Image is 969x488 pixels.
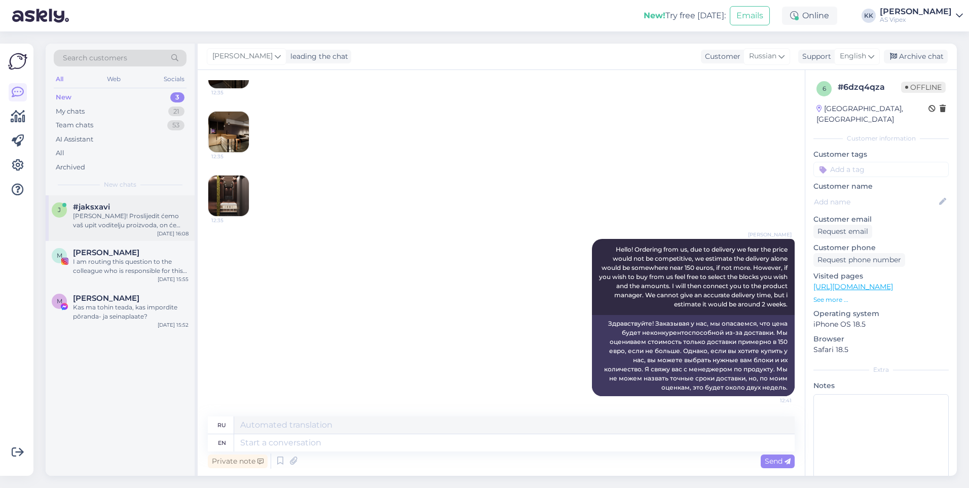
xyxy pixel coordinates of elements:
div: Extra [813,365,949,374]
div: [DATE] 15:52 [158,321,189,329]
div: Customer information [813,134,949,143]
div: [DATE] 16:08 [157,230,189,237]
p: Operating system [813,308,949,319]
p: Browser [813,334,949,344]
b: New! [644,11,665,20]
span: [PERSON_NAME] [212,51,273,62]
span: j [58,206,61,214]
span: Hello! Ordering from us, due to delivery we fear the price would not be competitive, we estimate ... [599,246,789,308]
p: iPhone OS 18.5 [813,319,949,330]
p: See more ... [813,295,949,304]
p: Customer name [813,181,949,192]
img: Askly Logo [8,52,27,71]
span: 12:35 [211,89,249,96]
div: My chats [56,107,85,117]
div: Web [105,73,123,86]
div: AI Assistant [56,134,93,145]
div: AS Vipex [880,16,952,24]
div: Team chats [56,120,93,130]
span: Search customers [63,53,127,63]
p: Customer phone [813,242,949,253]
span: New chats [104,180,136,189]
p: Notes [813,380,949,391]
span: English [840,51,866,62]
span: 12:35 [211,217,249,224]
div: [GEOGRAPHIC_DATA], [GEOGRAPHIC_DATA] [816,103,928,125]
div: leading the chat [286,51,348,62]
div: 3 [170,92,184,102]
div: Private note [208,455,268,468]
p: Customer tags [813,149,949,160]
span: 12:41 [754,397,792,404]
span: 6 [823,85,826,92]
img: Attachment [208,112,249,152]
div: [DATE] 15:55 [158,275,189,283]
div: All [54,73,65,86]
span: [PERSON_NAME] [748,231,792,238]
div: Kas ma tohin teada, kas impordite põranda- ja seinaplaate? [73,303,189,321]
div: All [56,148,64,158]
div: ru [217,416,226,434]
div: 21 [168,107,184,117]
div: # 6dzq4qza [838,81,901,93]
div: I am routing this question to the colleague who is responsible for this topic. The reply might ta... [73,257,189,275]
span: #jaksxavi [73,202,110,212]
a: [URL][DOMAIN_NAME] [813,282,893,291]
span: Offline [901,82,946,93]
input: Add a tag [813,162,949,177]
span: Miral Domingotiles [73,294,139,303]
span: 12:35 [211,153,249,160]
div: Здравствуйте! Заказывая у нас, мы опасаемся, что цена будет неконкурентоспособной из-за доставки.... [592,315,795,396]
span: M [57,252,62,259]
div: Customer [701,51,740,62]
div: Request phone number [813,253,905,267]
input: Add name [814,196,937,207]
span: Miral Domingotiles [73,248,139,257]
p: Safari 18.5 [813,344,949,355]
div: Try free [DATE]: [644,10,726,22]
div: [PERSON_NAME]! Proslijedit ćemo vaš upit voditelju proizvoda, on će vam odgovoriti u najkraćem mo... [73,212,189,230]
div: Socials [162,73,187,86]
span: Send [765,457,791,466]
div: Request email [813,225,872,238]
div: Online [782,7,837,25]
div: KK [862,9,876,23]
button: Emails [730,6,770,25]
div: 53 [167,120,184,130]
div: Archived [56,162,85,172]
span: Russian [749,51,776,62]
img: Attachment [208,176,249,216]
div: Archive chat [884,50,948,63]
p: Customer email [813,214,949,225]
div: New [56,92,71,102]
a: [PERSON_NAME]AS Vipex [880,8,963,24]
div: en [218,434,226,451]
div: Support [798,51,831,62]
p: Visited pages [813,271,949,282]
span: M [57,297,62,305]
div: [PERSON_NAME] [880,8,952,16]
